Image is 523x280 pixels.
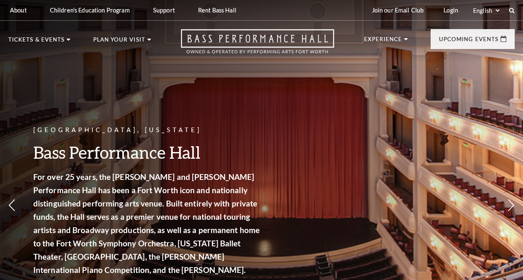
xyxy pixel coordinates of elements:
[364,37,402,47] p: Experience
[198,7,236,14] p: Rent Bass Hall
[93,37,145,47] p: Plan Your Visit
[471,7,501,15] select: Select:
[33,125,262,135] p: [GEOGRAPHIC_DATA], [US_STATE]
[8,37,64,47] p: Tickets & Events
[33,172,260,275] strong: For over 25 years, the [PERSON_NAME] and [PERSON_NAME] Performance Hall has been a Fort Worth ico...
[50,7,130,14] p: Children's Education Program
[10,7,27,14] p: About
[153,7,175,14] p: Support
[439,37,498,47] p: Upcoming Events
[33,142,262,163] h3: Bass Performance Hall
